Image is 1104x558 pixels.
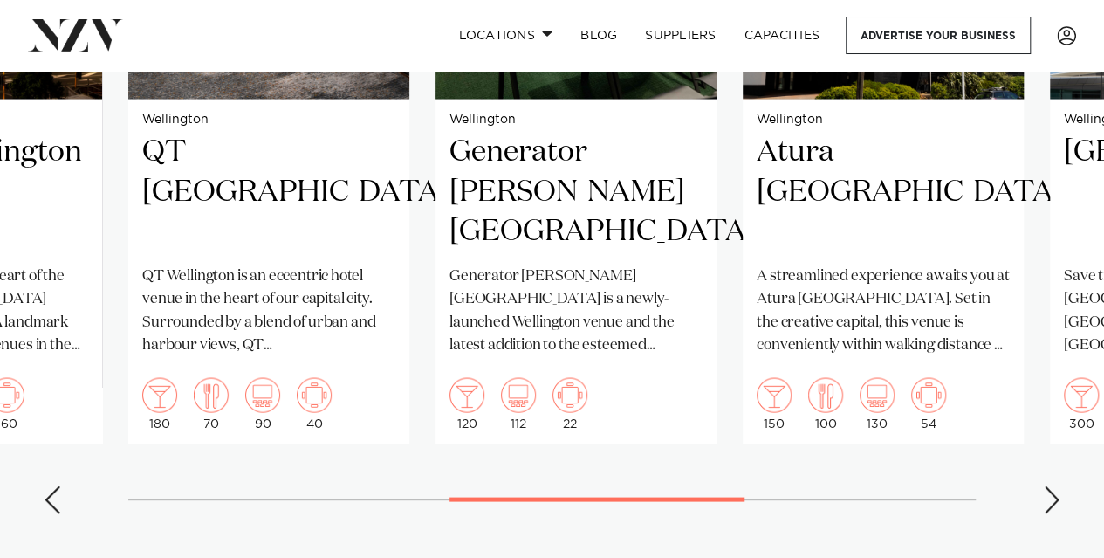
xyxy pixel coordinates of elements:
[449,265,703,356] p: Generator [PERSON_NAME][GEOGRAPHIC_DATA] is a newly-launched Wellington venue and the latest addi...
[860,377,895,430] div: 130
[245,377,280,430] div: 90
[757,377,792,412] img: cocktail.png
[449,133,703,251] h2: Generator [PERSON_NAME][GEOGRAPHIC_DATA]
[142,377,177,412] img: cocktail.png
[631,17,730,54] a: SUPPLIERS
[142,265,395,356] p: QT Wellington is an eccentric hotel venue in the heart of our capital city. Surrounded by a blend...
[297,377,332,430] div: 40
[444,17,566,54] a: Locations
[757,377,792,430] div: 150
[194,377,229,412] img: dining.png
[846,17,1031,54] a: Advertise your business
[808,377,843,412] img: dining.png
[552,377,587,412] img: meeting.png
[28,19,123,51] img: nzv-logo.png
[297,377,332,412] img: meeting.png
[552,377,587,430] div: 22
[449,377,484,430] div: 120
[911,377,946,430] div: 54
[142,114,395,127] small: Wellington
[142,133,395,251] h2: QT [GEOGRAPHIC_DATA]
[860,377,895,412] img: theatre.png
[245,377,280,412] img: theatre.png
[566,17,631,54] a: BLOG
[757,265,1010,356] p: A streamlined experience awaits you at Atura [GEOGRAPHIC_DATA]. Set in the creative capital, this...
[501,377,536,430] div: 112
[142,377,177,430] div: 180
[449,114,703,127] small: Wellington
[808,377,843,430] div: 100
[911,377,946,412] img: meeting.png
[449,377,484,412] img: cocktail.png
[1064,377,1099,412] img: cocktail.png
[757,133,1010,251] h2: Atura [GEOGRAPHIC_DATA]
[501,377,536,412] img: theatre.png
[194,377,229,430] div: 70
[1064,377,1099,430] div: 300
[757,114,1010,127] small: Wellington
[730,17,834,54] a: Capacities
